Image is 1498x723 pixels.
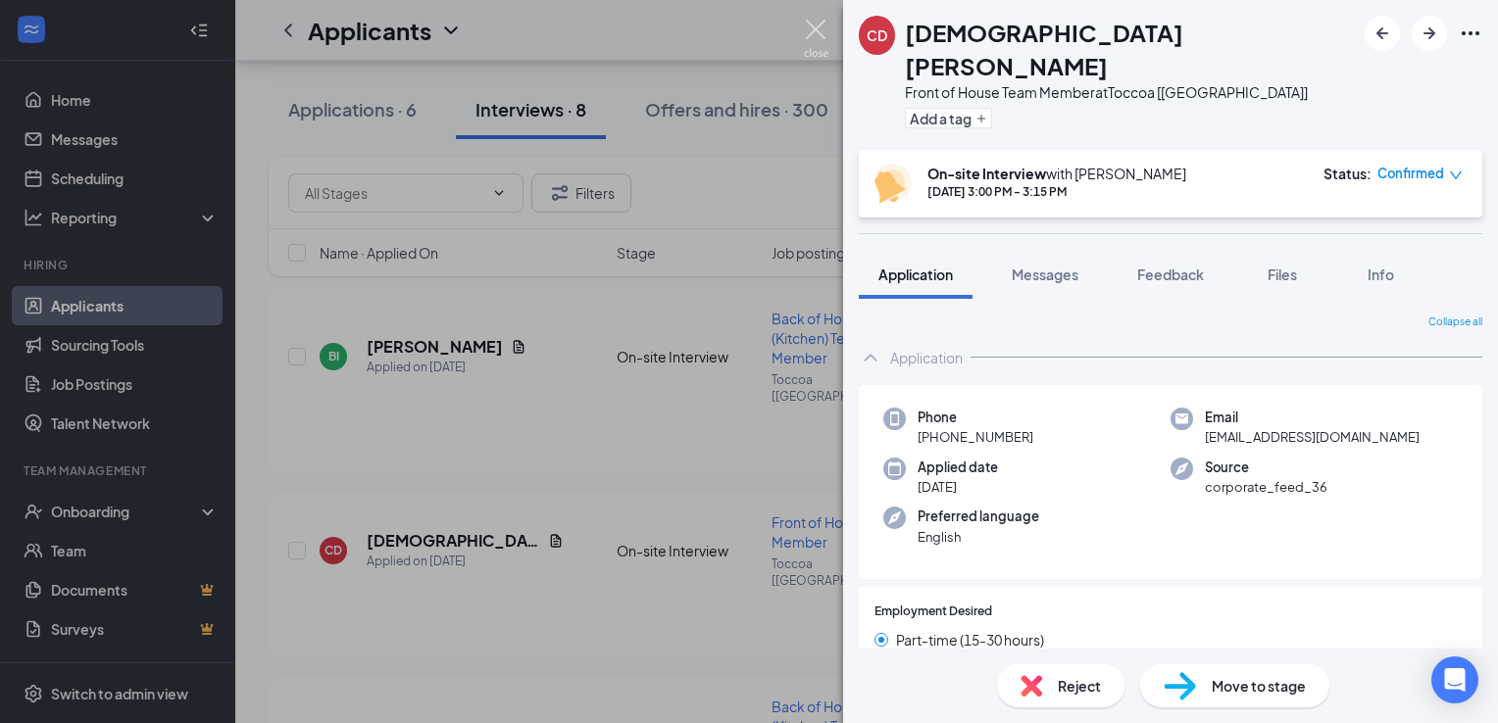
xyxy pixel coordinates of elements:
span: Move to stage [1212,675,1306,697]
button: ArrowRight [1412,16,1447,51]
span: Source [1205,458,1327,477]
div: Application [890,348,963,367]
span: Employment Desired [874,602,992,621]
button: PlusAdd a tag [905,108,992,128]
span: Confirmed [1377,164,1444,183]
span: English [918,527,1039,547]
span: down [1449,169,1463,182]
span: [EMAIL_ADDRESS][DOMAIN_NAME] [1205,427,1420,447]
span: Email [1205,408,1420,427]
span: Reject [1058,675,1101,697]
span: Phone [918,408,1033,427]
span: [PHONE_NUMBER] [918,427,1033,447]
span: Application [878,265,953,283]
span: Preferred language [918,506,1039,526]
svg: Ellipses [1459,22,1482,45]
span: Feedback [1137,265,1204,283]
div: CD [867,25,887,45]
h1: [DEMOGRAPHIC_DATA][PERSON_NAME] [905,16,1355,82]
svg: ArrowRight [1418,22,1441,45]
button: ArrowLeftNew [1365,16,1400,51]
svg: ArrowLeftNew [1371,22,1394,45]
div: with [PERSON_NAME] [927,164,1186,183]
span: Collapse all [1428,314,1482,330]
div: Status : [1323,164,1372,183]
span: corporate_feed_36 [1205,477,1327,497]
span: Info [1368,265,1394,283]
span: Applied date [918,458,998,477]
div: Front of House Team Member at Toccoa [[GEOGRAPHIC_DATA]] [905,82,1355,102]
span: Files [1268,265,1297,283]
div: [DATE] 3:00 PM - 3:15 PM [927,183,1186,200]
svg: Plus [975,113,987,124]
span: Part-time (15-30 hours) [896,629,1044,651]
span: Messages [1012,265,1078,283]
span: [DATE] [918,477,998,497]
svg: ChevronUp [859,346,882,369]
b: On-site Interview [927,165,1046,182]
div: Open Intercom Messenger [1431,656,1478,703]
